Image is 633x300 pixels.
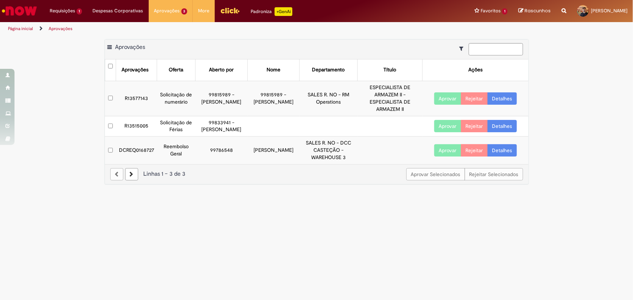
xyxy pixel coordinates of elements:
button: Rejeitar [461,144,488,157]
td: 99786548 [195,137,247,164]
button: Aprovar [434,92,461,105]
img: ServiceNow [1,4,38,18]
p: +GenAi [275,7,292,16]
span: [PERSON_NAME] [591,8,628,14]
td: 99815989 - [PERSON_NAME] [195,81,247,116]
td: [PERSON_NAME] [247,137,300,164]
a: Detalhes [488,92,517,105]
td: ESPECIALISTA DE ARMAZEM II - ESPECIALISTA DE ARMAZEM II [357,81,422,116]
td: SALES R. NO - RM Operations [300,81,357,116]
a: Aprovações [49,26,73,32]
button: Aprovar [434,144,461,157]
a: Detalhes [488,144,517,157]
td: Solicitação de numerário [157,81,195,116]
td: SALES R. NO - DCC CASTEÇÃO - WAREHOUSE 3 [300,137,357,164]
div: Linhas 1 − 3 de 3 [110,170,523,178]
span: Requisições [50,7,75,14]
ul: Trilhas de página [5,22,416,36]
td: R13577143 [116,81,157,116]
th: Aprovações [116,59,157,81]
span: Aprovações [115,43,145,51]
button: Aprovar [434,120,461,132]
a: Rascunhos [518,8,551,14]
div: Título [383,66,396,74]
div: Oferta [169,66,184,74]
span: 1 [77,8,82,14]
div: Aberto por [209,66,234,74]
div: Aprovações [122,66,148,74]
div: Ações [468,66,482,74]
td: Solicitação de Férias [157,116,195,137]
span: Rascunhos [525,7,551,14]
td: 99833941 - [PERSON_NAME] [195,116,247,137]
td: 99815989 - [PERSON_NAME] [247,81,300,116]
div: Nome [267,66,280,74]
span: Favoritos [481,7,501,14]
div: Padroniza [251,7,292,16]
td: R13515005 [116,116,157,137]
td: DCREQ0168727 [116,137,157,164]
img: click_logo_yellow_360x200.png [220,5,240,16]
td: Reembolso Geral [157,137,195,164]
a: Página inicial [8,26,33,32]
div: Departamento [312,66,345,74]
span: Aprovações [154,7,180,14]
span: 3 [181,8,188,14]
span: More [198,7,209,14]
button: Rejeitar [461,120,488,132]
button: Rejeitar [461,92,488,105]
i: Mostrar filtros para: Suas Solicitações [460,46,467,51]
span: 1 [502,8,507,14]
a: Detalhes [488,120,517,132]
span: Despesas Corporativas [93,7,143,14]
